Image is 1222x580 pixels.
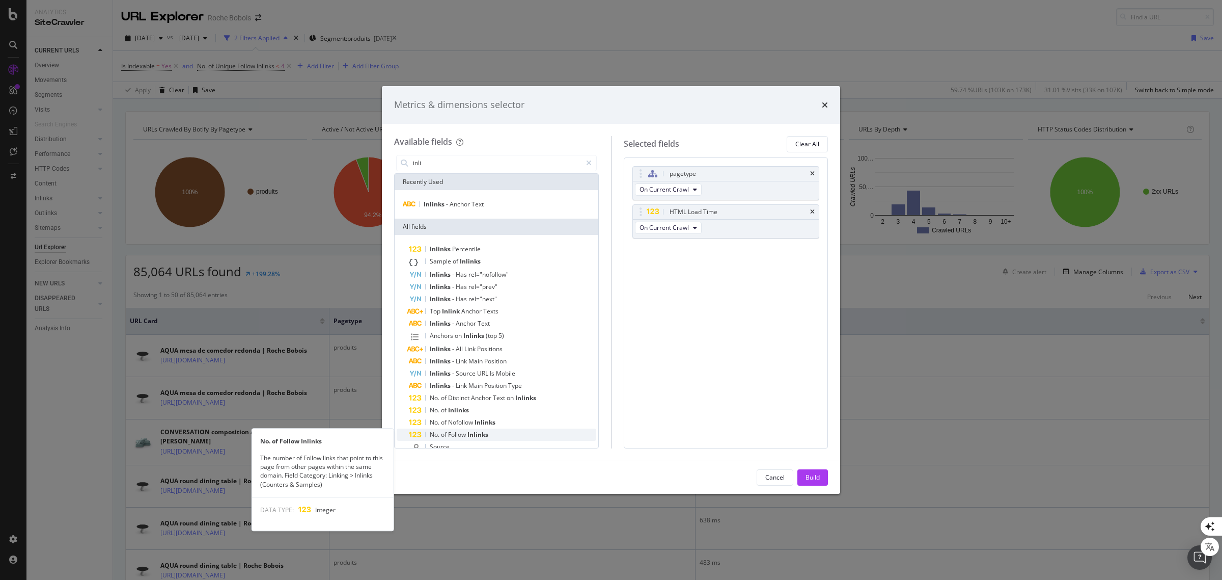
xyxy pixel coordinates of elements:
[471,393,493,402] span: Anchor
[765,473,785,482] div: Cancel
[452,270,456,279] span: -
[1187,545,1212,570] div: Open Intercom Messenger
[448,418,475,427] span: Nofollow
[430,357,452,365] span: Inlinks
[452,381,456,390] span: -
[252,437,394,445] div: No. of Follow Inlinks
[806,473,820,482] div: Build
[441,418,448,427] span: of
[430,307,442,315] span: Top
[483,307,498,315] span: Texts
[508,381,522,390] span: Type
[635,183,702,196] button: On Current Crawl
[456,270,468,279] span: Has
[498,331,504,340] span: 5)
[640,223,689,232] span: On Current Crawl
[632,166,820,200] div: pagetypetimesOn Current Crawl
[477,369,490,378] span: URL
[515,393,536,402] span: Inlinks
[448,430,467,439] span: Follow
[471,200,484,208] span: Text
[430,406,441,414] span: No.
[430,295,452,303] span: Inlinks
[507,393,515,402] span: on
[795,140,819,148] div: Clear All
[430,418,441,427] span: No.
[463,331,486,340] span: Inlinks
[452,245,481,253] span: Percentile
[468,282,497,291] span: rel="prev"
[467,430,488,439] span: Inlinks
[430,282,452,291] span: Inlinks
[453,257,460,266] span: of
[810,171,815,177] div: times
[430,270,452,279] span: Inlinks
[455,331,463,340] span: on
[632,204,820,239] div: HTML Load TimetimesOn Current Crawl
[450,200,471,208] span: Anchor
[430,393,441,402] span: No.
[395,219,598,235] div: All fields
[490,369,496,378] span: Is
[456,357,468,365] span: Link
[430,381,452,390] span: Inlinks
[441,406,448,414] span: of
[757,469,793,486] button: Cancel
[810,209,815,215] div: times
[635,222,702,234] button: On Current Crawl
[670,207,717,217] div: HTML Load Time
[412,155,581,171] input: Search by field name
[448,393,471,402] span: Distinct
[441,393,448,402] span: of
[452,357,456,365] span: -
[441,430,448,439] span: of
[496,369,515,378] span: Mobile
[430,257,453,266] span: Sample
[484,357,507,365] span: Position
[430,319,452,328] span: Inlinks
[456,319,478,328] span: Anchor
[460,257,481,266] span: Inlinks
[475,418,495,427] span: Inlinks
[486,331,498,340] span: (top
[787,136,828,152] button: Clear All
[456,345,464,353] span: All
[468,270,509,279] span: rel="nofollow"
[493,393,507,402] span: Text
[478,319,490,328] span: Text
[452,345,456,353] span: -
[424,200,446,208] span: Inlinks
[461,307,483,315] span: Anchor
[624,138,679,150] div: Selected fields
[640,185,689,194] span: On Current Crawl
[382,86,840,494] div: modal
[395,174,598,190] div: Recently Used
[456,282,468,291] span: Has
[822,98,828,112] div: times
[252,454,394,489] div: The number of Follow links that point to this page from other pages within the same domain. Field...
[430,345,452,353] span: Inlinks
[464,345,477,353] span: Link
[456,381,468,390] span: Link
[456,369,477,378] span: Source
[394,136,452,147] div: Available fields
[452,369,456,378] span: -
[430,369,452,378] span: Inlinks
[448,406,469,414] span: Inlinks
[468,357,484,365] span: Main
[456,295,468,303] span: Has
[430,331,455,340] span: Anchors
[797,469,828,486] button: Build
[430,430,441,439] span: No.
[468,381,484,390] span: Main
[394,98,524,112] div: Metrics & dimensions selector
[442,307,461,315] span: Inlink
[452,282,456,291] span: -
[452,295,456,303] span: -
[468,295,497,303] span: rel="next"
[670,169,696,179] div: pagetype
[477,345,503,353] span: Positions
[452,319,456,328] span: -
[430,442,450,451] span: Source
[484,381,508,390] span: Position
